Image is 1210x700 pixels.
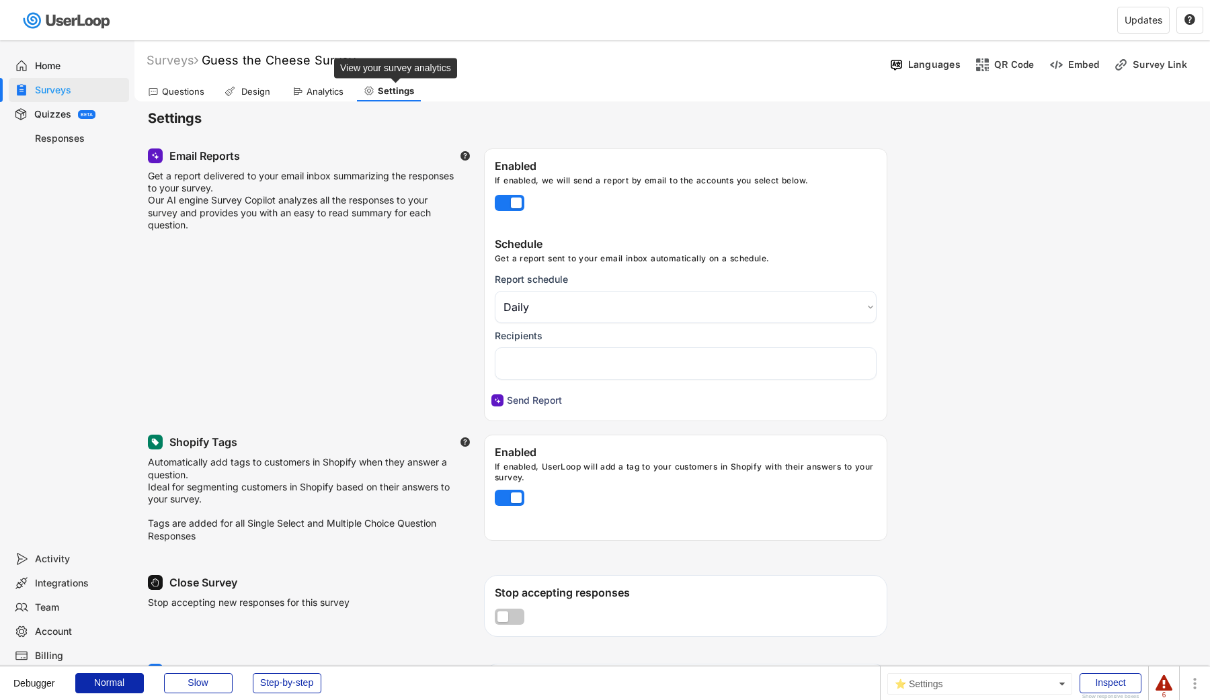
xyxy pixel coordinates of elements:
[1184,13,1195,26] text: 
[1068,58,1099,71] div: Embed
[975,58,990,72] img: ShopcodesMajor.svg
[1114,58,1128,72] img: LinkMinor.svg
[169,576,237,590] div: Close Survey
[148,597,350,627] div: Stop accepting new responses for this survey
[169,149,240,163] div: Email Reports
[507,393,562,407] div: Send Report
[1080,673,1141,693] div: Inspect
[20,7,115,34] img: userloop-logo-01.svg
[1184,14,1196,26] button: 
[35,84,124,97] div: Surveys
[1156,692,1172,699] div: 6
[13,666,55,688] div: Debugger
[35,577,124,590] div: Integrations
[35,650,124,662] div: Billing
[202,53,356,67] font: Guess the Cheese Survey
[495,253,880,267] div: Get a report sent to your email inbox automatically on a schedule.
[147,52,198,68] div: Surveys
[35,553,124,566] div: Activity
[460,150,471,161] button: 
[495,330,542,342] div: Recipients
[162,86,204,97] div: Questions
[495,586,887,602] div: Stop accepting responses
[164,673,233,693] div: Slow
[75,673,144,693] div: Normal
[81,112,93,117] div: BETA
[253,673,321,693] div: Step-by-step
[378,85,414,97] div: Settings
[908,58,961,71] div: Languages
[495,159,887,175] div: Enabled
[148,170,457,231] div: Get a report delivered to your email inbox summarizing the responses to your survey. Our AI engin...
[35,625,124,638] div: Account
[34,108,71,121] div: Quizzes
[495,445,887,462] div: Enabled
[35,132,124,145] div: Responses
[887,673,1072,695] div: ⭐️ Settings
[889,58,903,72] img: Language%20Icon.svg
[495,237,880,253] div: Schedule
[169,435,237,449] div: Shopify Tags
[994,58,1035,71] div: QR Code
[1125,15,1162,25] div: Updates
[169,664,319,679] div: Try the all new survey design
[1080,694,1141,699] div: Show responsive boxes
[239,86,272,97] div: Design
[35,601,124,614] div: Team
[151,152,159,160] img: MagicMajor.svg
[460,437,471,447] button: 
[35,60,124,73] div: Home
[495,273,568,286] div: Report schedule
[495,175,887,191] div: If enabled, we will send a report by email to the accounts you select below.
[307,86,344,97] div: Analytics
[148,110,1210,128] h6: Settings
[494,397,501,404] img: MagicMajor.svg
[495,462,887,482] div: If enabled, UserLoop will add a tag to your customers in Shopify with their answers to your survey.
[1049,58,1063,72] img: EmbedMinor.svg
[148,456,457,541] div: Automatically add tags to customers in Shopify when they answer a question. Ideal for segmenting ...
[1133,58,1200,71] div: Survey Link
